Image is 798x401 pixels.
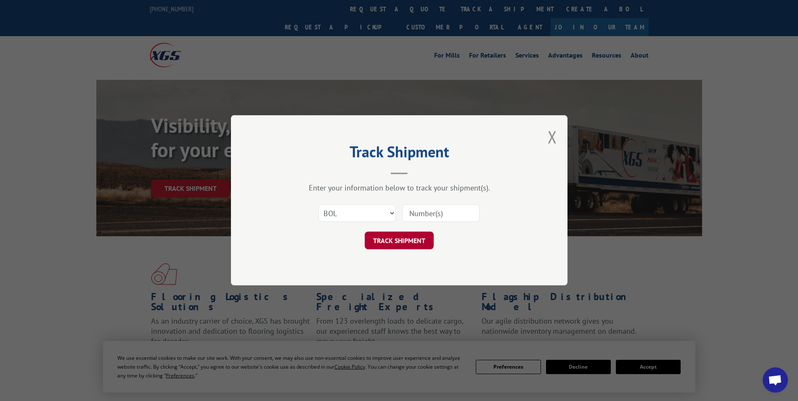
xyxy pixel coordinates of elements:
h2: Track Shipment [273,146,525,162]
button: TRACK SHIPMENT [365,232,434,250]
input: Number(s) [402,205,480,222]
button: Close modal [548,126,557,148]
div: Enter your information below to track your shipment(s). [273,183,525,193]
div: Open chat [763,367,788,393]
